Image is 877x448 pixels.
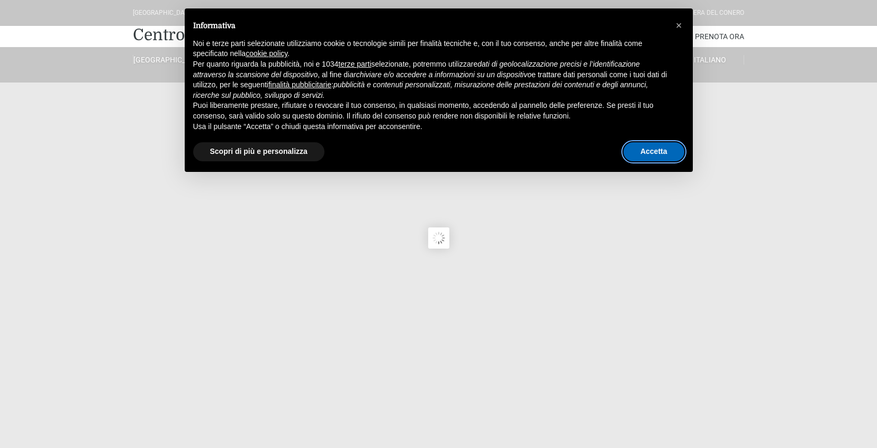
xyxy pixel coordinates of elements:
button: Accetta [623,142,684,161]
div: Riviera Del Conero [682,8,744,18]
em: pubblicità e contenuti personalizzati, misurazione delle prestazioni dei contenuti e degli annunc... [193,80,648,99]
a: Centro Vacanze De Angelis [133,24,337,45]
button: finalità pubblicitarie [268,80,331,90]
p: Per quanto riguarda la pubblicità, noi e 1034 selezionate, potremmo utilizzare , al fine di e tra... [193,59,667,100]
span: × [676,20,682,31]
button: terze parti [338,59,371,70]
a: Italiano [676,55,744,65]
a: cookie policy [246,49,287,58]
em: archiviare e/o accedere a informazioni su un dispositivo [349,70,531,79]
h2: Informativa [193,21,667,30]
a: [GEOGRAPHIC_DATA] [133,55,201,65]
p: Puoi liberamente prestare, rifiutare o revocare il tuo consenso, in qualsiasi momento, accedendo ... [193,100,667,121]
button: Chiudi questa informativa [671,17,688,34]
p: Noi e terze parti selezionate utilizziamo cookie o tecnologie simili per finalità tecniche e, con... [193,39,667,59]
em: dati di geolocalizzazione precisi e l’identificazione attraverso la scansione del dispositivo [193,60,640,79]
a: Prenota Ora [695,26,744,47]
p: Usa il pulsante “Accetta” o chiudi questa informativa per acconsentire. [193,122,667,132]
button: Scopri di più e personalizza [193,142,324,161]
div: [GEOGRAPHIC_DATA] [133,8,194,18]
span: Italiano [694,56,726,64]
